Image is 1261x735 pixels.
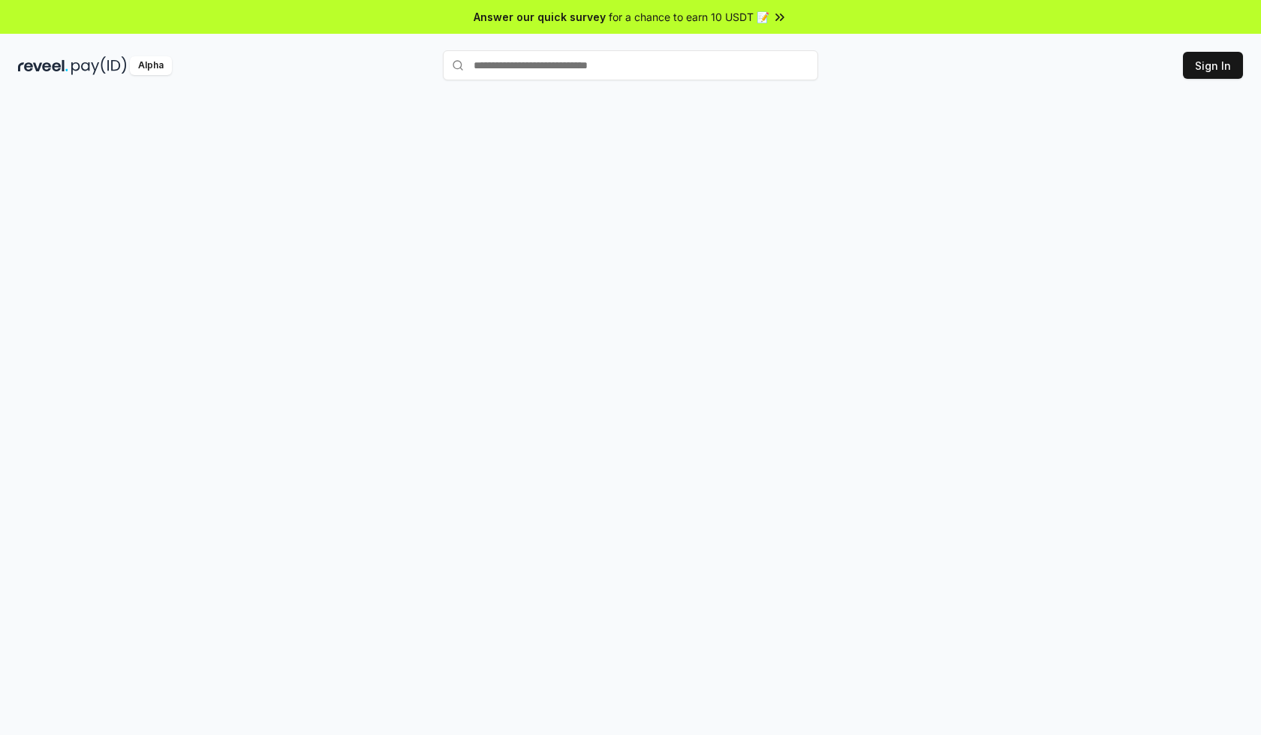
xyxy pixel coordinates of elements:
[474,9,606,25] span: Answer our quick survey
[1183,52,1243,79] button: Sign In
[609,9,769,25] span: for a chance to earn 10 USDT 📝
[130,56,172,75] div: Alpha
[18,56,68,75] img: reveel_dark
[71,56,127,75] img: pay_id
